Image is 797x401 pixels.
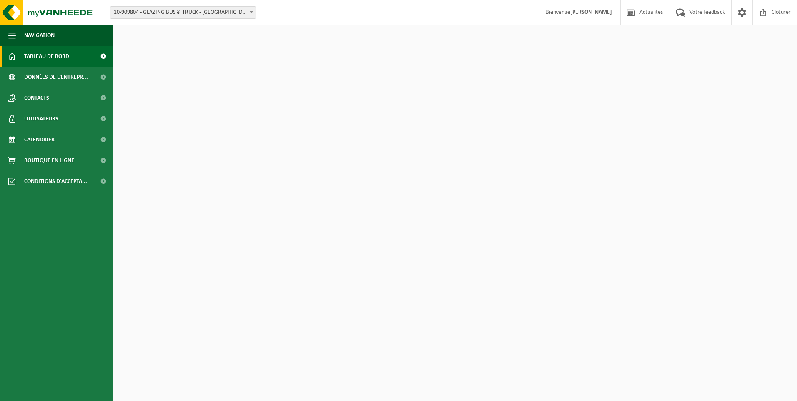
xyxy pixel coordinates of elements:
[24,67,88,88] span: Données de l'entrepr...
[24,25,55,46] span: Navigation
[24,150,74,171] span: Boutique en ligne
[24,171,87,192] span: Conditions d'accepta...
[110,6,256,19] span: 10-909804 - GLAZING BUS & TRUCK - VILVOORDE - VILVOORDE
[24,46,69,67] span: Tableau de bord
[24,108,58,129] span: Utilisateurs
[24,88,49,108] span: Contacts
[110,7,256,18] span: 10-909804 - GLAZING BUS & TRUCK - VILVOORDE - VILVOORDE
[24,129,55,150] span: Calendrier
[570,9,612,15] strong: [PERSON_NAME]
